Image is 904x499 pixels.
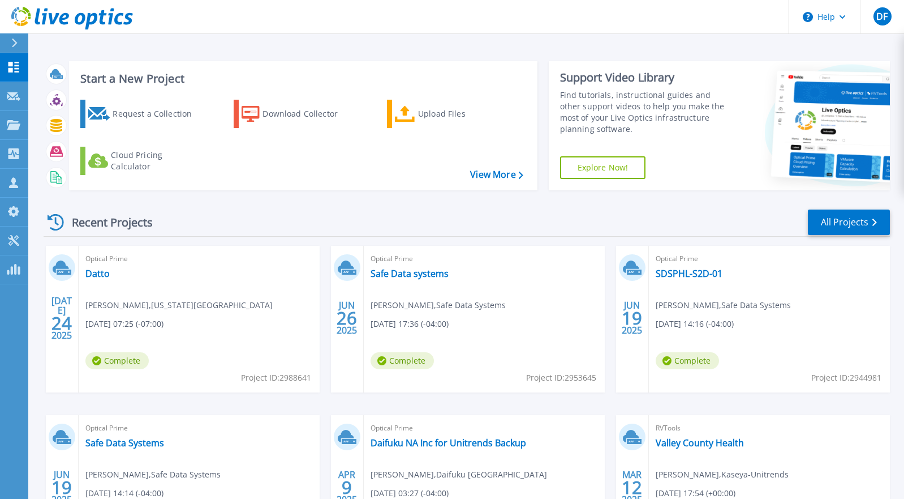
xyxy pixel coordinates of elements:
span: Optical Prime [656,253,883,265]
div: [DATE] 2025 [51,297,72,339]
span: Optical Prime [85,253,313,265]
span: 24 [51,318,72,328]
span: 12 [622,483,642,492]
span: [DATE] 17:36 (-04:00) [371,318,449,330]
span: [PERSON_NAME] , Safe Data Systems [371,299,506,312]
a: All Projects [808,210,890,235]
a: Explore Now! [560,156,646,179]
div: Request a Collection [113,103,203,125]
div: Download Collector [262,103,353,125]
div: Recent Projects [44,208,168,236]
a: Upload Files [387,100,513,128]
div: Upload Files [418,103,509,125]
a: Safe Data systems [371,268,449,279]
a: Daifuku NA Inc for Unitrends Backup [371,437,526,449]
span: [PERSON_NAME] , Daifuku [GEOGRAPHIC_DATA] [371,468,547,481]
span: Project ID: 2953645 [526,372,596,384]
a: Request a Collection [80,100,206,128]
span: DF [876,12,888,21]
span: [PERSON_NAME] , Safe Data Systems [656,299,791,312]
span: Project ID: 2944981 [811,372,881,384]
span: Complete [85,352,149,369]
span: 26 [337,313,357,323]
span: Project ID: 2988641 [241,372,311,384]
div: JUN 2025 [336,297,358,339]
a: Datto [85,268,110,279]
span: Optical Prime [85,422,313,434]
a: SDSPHL-S2D-01 [656,268,722,279]
span: 19 [622,313,642,323]
a: Safe Data Systems [85,437,164,449]
span: Complete [656,352,719,369]
div: Support Video Library [560,70,732,85]
span: Optical Prime [371,253,598,265]
a: Cloud Pricing Calculator [80,147,206,175]
div: Find tutorials, instructional guides and other support videos to help you make the most of your L... [560,89,732,135]
span: [PERSON_NAME] , [US_STATE][GEOGRAPHIC_DATA] [85,299,273,312]
span: [PERSON_NAME] , Safe Data Systems [85,468,221,481]
span: 9 [342,483,352,492]
span: RVTools [656,422,883,434]
span: Complete [371,352,434,369]
span: [PERSON_NAME] , Kaseya-Unitrends [656,468,789,481]
a: View More [470,169,523,180]
span: [DATE] 14:16 (-04:00) [656,318,734,330]
h3: Start a New Project [80,72,523,85]
div: JUN 2025 [621,297,643,339]
a: Valley County Health [656,437,744,449]
span: Optical Prime [371,422,598,434]
span: [DATE] 07:25 (-07:00) [85,318,163,330]
a: Download Collector [234,100,360,128]
div: Cloud Pricing Calculator [111,150,201,172]
span: 19 [51,483,72,492]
